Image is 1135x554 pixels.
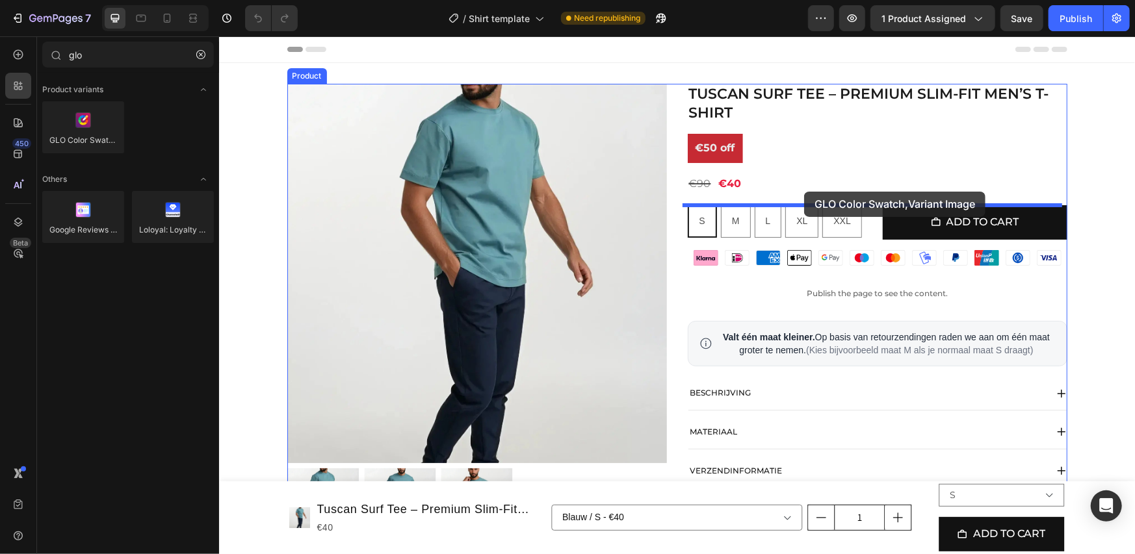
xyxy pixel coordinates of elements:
[219,36,1135,554] iframe: To enrich screen reader interactions, please activate Accessibility in Grammarly extension settings
[12,138,31,149] div: 450
[1049,5,1103,31] button: Publish
[870,5,995,31] button: 1 product assigned
[574,12,640,24] span: Need republishing
[469,12,530,25] span: Shirt template
[42,84,103,95] span: Product variants
[193,79,214,100] span: Toggle open
[463,12,466,25] span: /
[5,5,97,31] button: 7
[42,42,214,68] input: Search Shopify Apps
[1011,13,1033,24] span: Save
[245,5,298,31] div: Undo/Redo
[42,173,67,185] span: Others
[10,238,31,248] div: Beta
[881,12,966,25] span: 1 product assigned
[1091,490,1122,522] div: Open Intercom Messenger
[1060,12,1092,25] div: Publish
[193,169,214,190] span: Toggle open
[1000,5,1043,31] button: Save
[85,10,91,26] p: 7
